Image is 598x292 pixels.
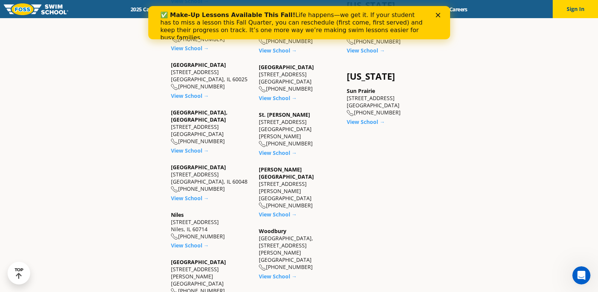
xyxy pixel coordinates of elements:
div: Life happens—we get it. If your student has to miss a lesson this Fall Quarter, you can reschedul... [12,5,278,36]
img: location-phone-o-icon.svg [259,39,266,45]
a: Niles [171,211,184,218]
a: Swim Like [PERSON_NAME] [339,6,419,13]
iframe: Intercom live chat banner [148,6,450,39]
img: location-phone-o-icon.svg [259,141,266,147]
img: location-phone-o-icon.svg [171,233,178,240]
img: location-phone-o-icon.svg [171,84,178,90]
a: St. [PERSON_NAME] [259,111,310,118]
div: [STREET_ADDRESS] [GEOGRAPHIC_DATA] [PHONE_NUMBER] [347,87,427,116]
div: [STREET_ADDRESS] [GEOGRAPHIC_DATA] [PHONE_NUMBER] [259,63,339,93]
a: 2025 Calendar [124,6,171,13]
a: [GEOGRAPHIC_DATA] [171,258,226,266]
div: [STREET_ADDRESS] [PERSON_NAME][GEOGRAPHIC_DATA] [PHONE_NUMBER] [259,166,339,209]
a: [GEOGRAPHIC_DATA] [171,164,226,171]
div: [STREET_ADDRESS] Niles, IL 60714 [PHONE_NUMBER] [171,211,251,240]
a: View School → [259,211,297,218]
a: Schools [171,6,203,13]
iframe: Intercom live chat [572,266,590,284]
div: Close [287,7,295,11]
a: View School → [259,273,297,280]
a: [PERSON_NAME][GEOGRAPHIC_DATA] [259,166,314,180]
img: location-phone-o-icon.svg [171,36,178,43]
div: [STREET_ADDRESS] [GEOGRAPHIC_DATA], IL 60048 [PHONE_NUMBER] [171,164,251,193]
a: Careers [443,6,474,13]
a: View School → [259,149,297,156]
img: FOSS Swim School Logo [4,3,68,15]
a: View School → [171,195,209,202]
img: location-phone-o-icon.svg [259,264,266,271]
a: View School → [259,94,297,102]
a: Blog [419,6,443,13]
div: [STREET_ADDRESS] [GEOGRAPHIC_DATA][PERSON_NAME] [PHONE_NUMBER] [259,111,339,147]
a: Woodbury [259,227,286,235]
div: [STREET_ADDRESS] [GEOGRAPHIC_DATA] [PHONE_NUMBER] [171,109,251,145]
div: [STREET_ADDRESS] [GEOGRAPHIC_DATA], IL 60025 [PHONE_NUMBER] [171,61,251,90]
a: View School → [347,47,385,54]
img: location-phone-o-icon.svg [347,110,354,116]
img: location-phone-o-icon.svg [347,39,354,45]
img: location-phone-o-icon.svg [259,86,266,93]
a: [GEOGRAPHIC_DATA], [GEOGRAPHIC_DATA] [171,109,228,123]
a: View School → [259,47,297,54]
a: [GEOGRAPHIC_DATA] [259,63,314,71]
img: location-phone-o-icon.svg [259,202,266,209]
a: Sun Prairie [347,87,375,94]
div: TOP [15,267,23,279]
a: [GEOGRAPHIC_DATA] [171,61,226,68]
b: ✅ Make-Up Lessons Available This Fall! [12,5,147,12]
img: location-phone-o-icon.svg [171,139,178,145]
a: About [PERSON_NAME] [269,6,339,13]
a: View School → [347,118,385,125]
h4: [US_STATE] [347,71,427,82]
a: View School → [171,92,209,99]
div: [GEOGRAPHIC_DATA], [STREET_ADDRESS][PERSON_NAME] [GEOGRAPHIC_DATA] [PHONE_NUMBER] [259,227,339,271]
a: Swim Path® Program [203,6,269,13]
img: location-phone-o-icon.svg [171,186,178,193]
a: View School → [171,147,209,154]
a: View School → [171,45,209,52]
a: View School → [171,242,209,249]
